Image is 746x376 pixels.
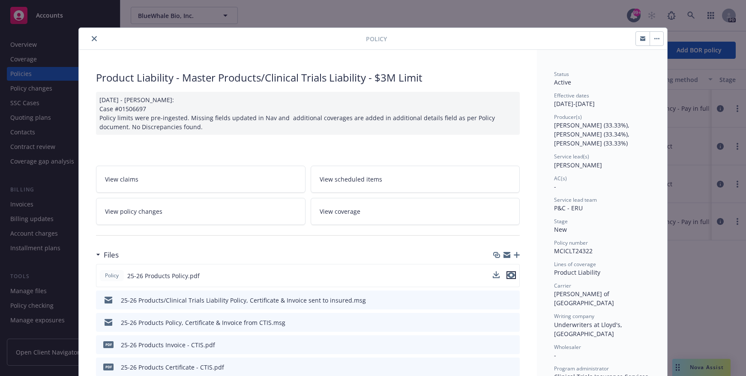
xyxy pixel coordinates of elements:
span: Carrier [554,282,571,289]
span: pdf [103,364,114,370]
button: download file [495,318,502,327]
a: View policy changes [96,198,306,225]
span: Policy [103,272,120,279]
button: download file [493,271,500,278]
span: View coverage [320,207,360,216]
button: preview file [509,340,516,349]
button: download file [495,340,502,349]
span: Status [554,70,569,78]
span: Producer(s) [554,113,582,121]
div: 25-26 Products Invoice - CTIS.pdf [121,340,215,349]
span: Wholesaler [554,343,581,351]
span: - [554,182,556,191]
span: Policy number [554,239,588,246]
h3: Files [104,249,119,261]
button: preview file [506,271,516,279]
a: View scheduled items [311,166,520,193]
div: 25-26 Products Policy, Certificate & Invoice from CTIS.msg [121,318,285,327]
div: Product Liability - Master Products/Clinical Trials Liability - $3M Limit [96,70,520,85]
button: preview file [509,318,516,327]
span: [PERSON_NAME] (33.33%), [PERSON_NAME] (33.34%), [PERSON_NAME] (33.33%) [554,121,631,147]
span: Program administrator [554,365,609,372]
button: download file [495,363,502,372]
span: [PERSON_NAME] of [GEOGRAPHIC_DATA] [554,290,614,307]
span: Active [554,78,571,86]
button: close [89,33,99,44]
div: Files [96,249,119,261]
span: Lines of coverage [554,261,596,268]
button: preview file [509,363,516,372]
div: Product Liability [554,268,650,277]
span: Stage [554,218,568,225]
a: View coverage [311,198,520,225]
span: - [554,351,556,359]
span: 25-26 Products Policy.pdf [127,271,200,280]
span: Effective dates [554,92,589,99]
span: New [554,225,567,233]
button: preview file [506,271,516,280]
span: Underwriters at Lloyd's, [GEOGRAPHIC_DATA] [554,321,624,338]
span: Service lead team [554,196,597,203]
a: View claims [96,166,306,193]
button: download file [493,271,500,280]
span: [PERSON_NAME] [554,161,602,169]
span: MCICLT24322 [554,247,593,255]
button: download file [495,296,502,305]
span: Writing company [554,312,594,320]
button: preview file [509,296,516,305]
span: View scheduled items [320,175,382,184]
div: [DATE] - [DATE] [554,92,650,108]
span: View policy changes [105,207,162,216]
span: Service lead(s) [554,153,589,160]
span: Policy [366,34,387,43]
span: pdf [103,341,114,348]
span: P&C - ERU [554,204,583,212]
span: View claims [105,175,138,184]
div: 25-26 Products/Clinical Trials Liability Policy, Certificate & Invoice sent to insured.msg [121,296,366,305]
div: [DATE] - [PERSON_NAME]: Case #01506697 Policy limits were pre-ingested. Missing fields updated in... [96,92,520,135]
div: 25-26 Products Certificate - CTIS.pdf [121,363,224,372]
span: AC(s) [554,175,567,182]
